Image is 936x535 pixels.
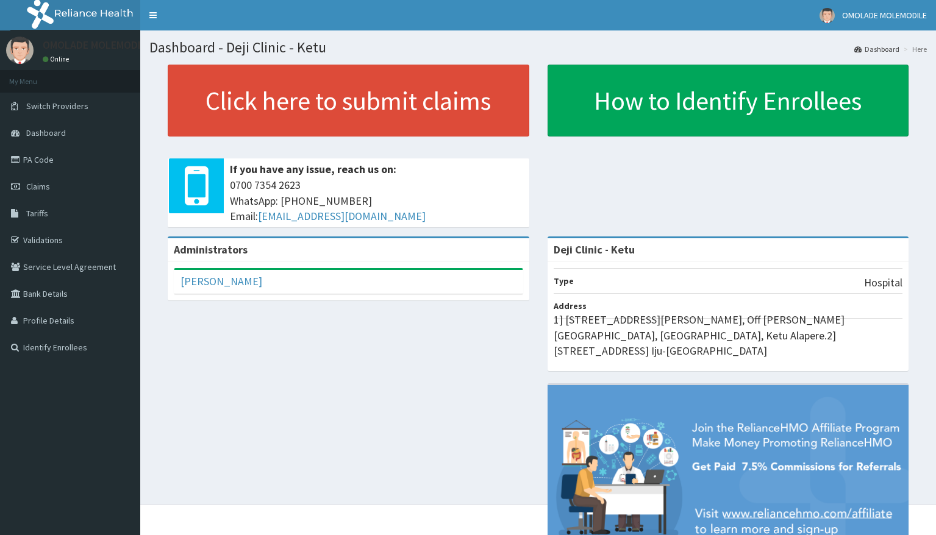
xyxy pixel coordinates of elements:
[43,55,72,63] a: Online
[548,65,909,136] a: How to Identify Enrollees
[864,275,902,291] p: Hospital
[854,44,899,54] a: Dashboard
[26,181,50,192] span: Claims
[168,65,529,136] a: Click here to submit claims
[554,275,574,286] b: Type
[901,44,927,54] li: Here
[230,177,523,224] span: 0700 7354 2623 WhatsApp: [PHONE_NUMBER] Email:
[26,101,88,112] span: Switch Providers
[554,300,587,311] b: Address
[842,10,927,21] span: OMOLADE MOLEMODILE
[230,162,396,176] b: If you have any issue, reach us on:
[6,37,34,64] img: User Image
[174,243,248,257] b: Administrators
[554,312,903,359] p: 1] [STREET_ADDRESS][PERSON_NAME], Off [PERSON_NAME][GEOGRAPHIC_DATA], [GEOGRAPHIC_DATA], Ketu Ala...
[180,274,262,288] a: [PERSON_NAME]
[43,40,152,51] p: OMOLADE MOLEMODILE
[554,243,635,257] strong: Deji Clinic - Ketu
[149,40,927,55] h1: Dashboard - Deji Clinic - Ketu
[26,127,66,138] span: Dashboard
[26,208,48,219] span: Tariffs
[820,8,835,23] img: User Image
[258,209,426,223] a: [EMAIL_ADDRESS][DOMAIN_NAME]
